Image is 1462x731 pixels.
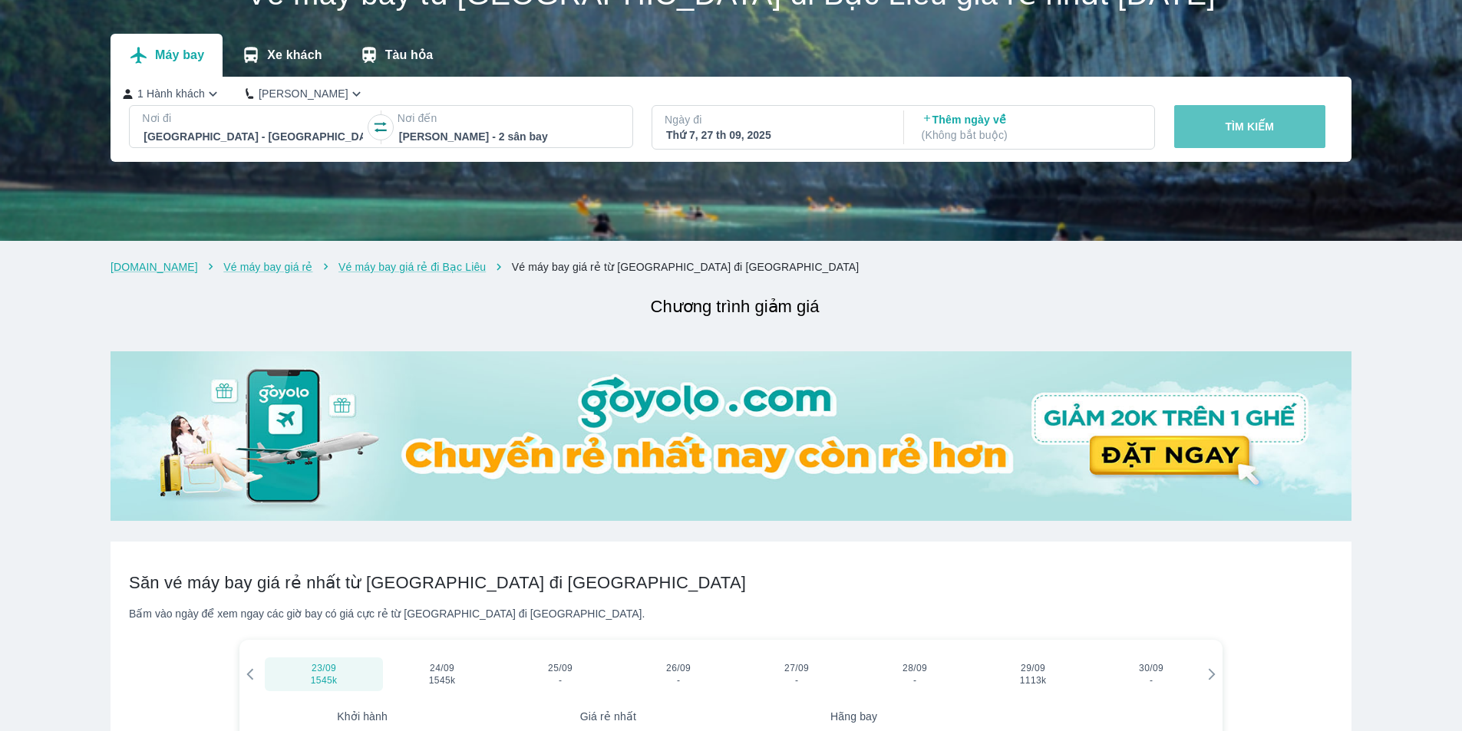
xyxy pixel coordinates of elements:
[784,662,809,674] span: 27/09
[548,662,573,674] span: 25/09
[267,48,322,63] p: Xe khách
[259,86,348,101] p: [PERSON_NAME]
[129,606,1333,621] div: Bấm vào ngày để xem ngay các giờ bay có giá cực rẻ từ [GEOGRAPHIC_DATA] đi [GEOGRAPHIC_DATA].
[1174,105,1325,148] button: TÌM KIẾM
[223,261,312,273] a: Vé máy bay giá rẻ
[155,48,204,63] p: Máy bay
[517,674,603,687] span: -
[1139,662,1163,674] span: 30/09
[281,674,367,687] span: 1545k
[430,662,454,674] span: 24/09
[111,261,198,273] a: [DOMAIN_NAME]
[118,293,1351,321] h2: Chương trình giảm giá
[111,259,1351,275] nav: breadcrumb
[111,351,1351,521] img: banner-home
[129,572,1333,594] h2: Săn vé máy bay giá rẻ nhất từ [GEOGRAPHIC_DATA] đi [GEOGRAPHIC_DATA]
[903,662,927,674] span: 28/09
[1225,119,1274,134] p: TÌM KIẾM
[398,110,620,126] p: Nơi đến
[1021,662,1045,674] span: 29/09
[990,674,1076,687] span: 1113k
[665,112,887,127] p: Ngày đi
[142,110,365,126] p: Nơi đi
[922,112,1141,143] p: Thêm ngày về
[123,86,221,102] button: 1 Hành khách
[635,674,721,687] span: -
[666,662,691,674] span: 26/09
[312,662,336,674] span: 23/09
[922,127,1141,143] p: ( Không bắt buộc )
[512,261,860,273] a: Vé máy bay giá rẻ từ [GEOGRAPHIC_DATA] đi [GEOGRAPHIC_DATA]
[872,674,958,687] span: -
[399,674,485,687] span: 1545k
[666,127,886,143] div: Thứ 7, 27 th 09, 2025
[754,674,840,687] span: -
[246,86,365,102] button: [PERSON_NAME]
[385,48,434,63] p: Tàu hỏa
[111,34,451,77] div: transportation tabs
[338,261,486,273] a: Vé máy bay giá rẻ đi Bạc Liêu
[1108,674,1194,687] span: -
[137,86,205,101] p: 1 Hành khách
